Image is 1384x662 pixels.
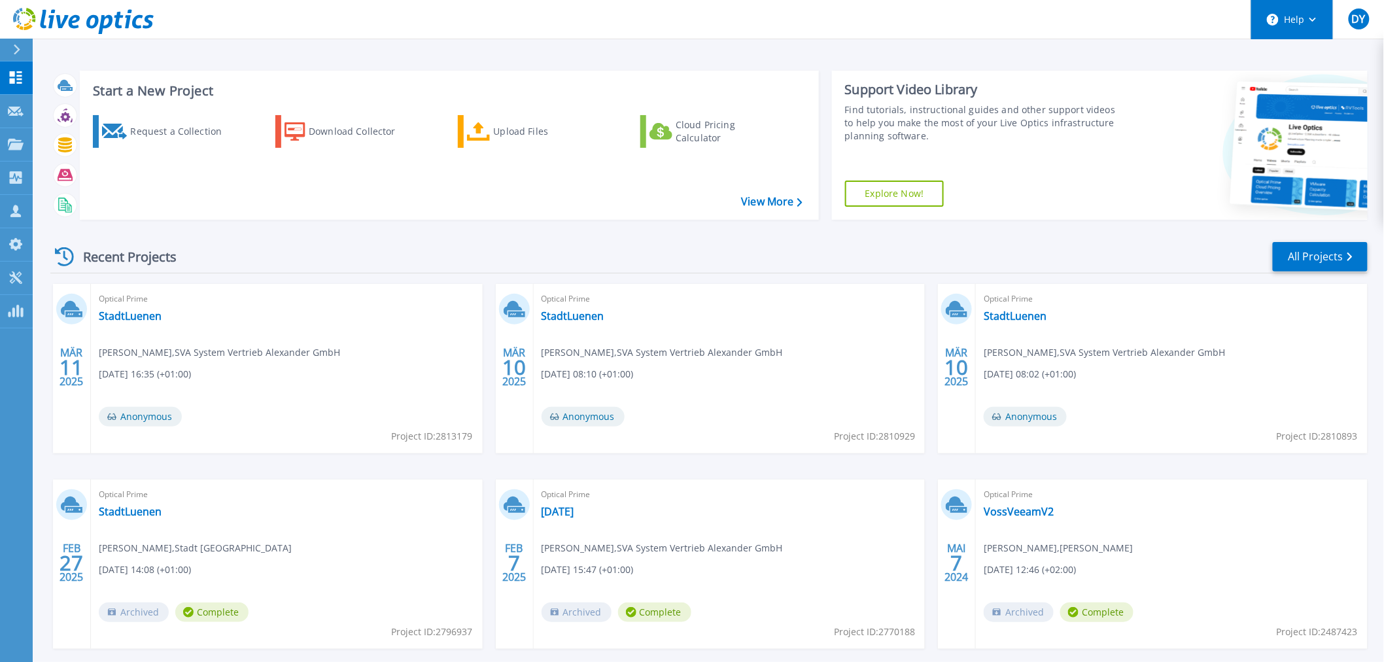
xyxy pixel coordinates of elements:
span: Anonymous [984,407,1067,427]
span: [DATE] 15:47 (+01:00) [542,563,634,577]
span: 11 [60,362,83,373]
span: 10 [945,362,969,373]
div: MÄR 2025 [59,343,84,391]
span: [DATE] 08:02 (+01:00) [984,367,1076,381]
a: VossVeeamV2 [984,505,1054,518]
span: Project ID: 2770188 [834,625,915,639]
span: 7 [951,557,963,568]
a: Explore Now! [845,181,944,207]
div: Request a Collection [130,118,235,145]
div: Download Collector [309,118,413,145]
div: Find tutorials, instructional guides and other support videos to help you make the most of your L... [845,103,1120,143]
a: Request a Collection [93,115,239,148]
span: [PERSON_NAME] , SVA System Vertrieb Alexander GmbH [542,345,783,360]
a: View More [741,196,802,208]
span: 10 [502,362,526,373]
span: Project ID: 2487423 [1277,625,1358,639]
span: [PERSON_NAME] , SVA System Vertrieb Alexander GmbH [542,541,783,555]
span: Optical Prime [542,292,918,306]
h3: Start a New Project [93,84,802,98]
span: 7 [508,557,520,568]
div: MÄR 2025 [502,343,527,391]
span: [DATE] 08:10 (+01:00) [542,367,634,381]
span: [DATE] 14:08 (+01:00) [99,563,191,577]
span: [PERSON_NAME] , SVA System Vertrieb Alexander GmbH [99,345,340,360]
span: [PERSON_NAME] , Stadt [GEOGRAPHIC_DATA] [99,541,292,555]
div: MÄR 2025 [944,343,969,391]
a: Cloud Pricing Calculator [640,115,786,148]
span: [PERSON_NAME] , [PERSON_NAME] [984,541,1133,555]
span: Archived [984,602,1054,622]
div: FEB 2025 [59,539,84,587]
span: Complete [1060,602,1133,622]
span: Optical Prime [984,292,1360,306]
span: DY [1352,14,1366,24]
span: Archived [542,602,612,622]
span: Project ID: 2810929 [834,429,915,444]
span: Optical Prime [984,487,1360,502]
div: Cloud Pricing Calculator [676,118,780,145]
a: StadtLuenen [984,309,1047,322]
span: Optical Prime [99,487,475,502]
div: Recent Projects [50,241,194,273]
span: Project ID: 2796937 [392,625,473,639]
span: [DATE] 16:35 (+01:00) [99,367,191,381]
span: Complete [618,602,691,622]
a: StadtLuenen [99,309,162,322]
a: Download Collector [275,115,421,148]
span: Complete [175,602,249,622]
div: FEB 2025 [502,539,527,587]
span: Archived [99,602,169,622]
a: [DATE] [542,505,574,518]
span: Project ID: 2810893 [1277,429,1358,444]
span: Anonymous [99,407,182,427]
span: [PERSON_NAME] , SVA System Vertrieb Alexander GmbH [984,345,1225,360]
a: StadtLuenen [542,309,604,322]
div: Upload Files [494,118,598,145]
div: MAI 2024 [944,539,969,587]
a: All Projects [1273,242,1368,271]
div: Support Video Library [845,81,1120,98]
span: Optical Prime [99,292,475,306]
span: Project ID: 2813179 [392,429,473,444]
span: 27 [60,557,83,568]
span: Optical Prime [542,487,918,502]
a: StadtLuenen [99,505,162,518]
a: Upload Files [458,115,604,148]
span: [DATE] 12:46 (+02:00) [984,563,1076,577]
span: Anonymous [542,407,625,427]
